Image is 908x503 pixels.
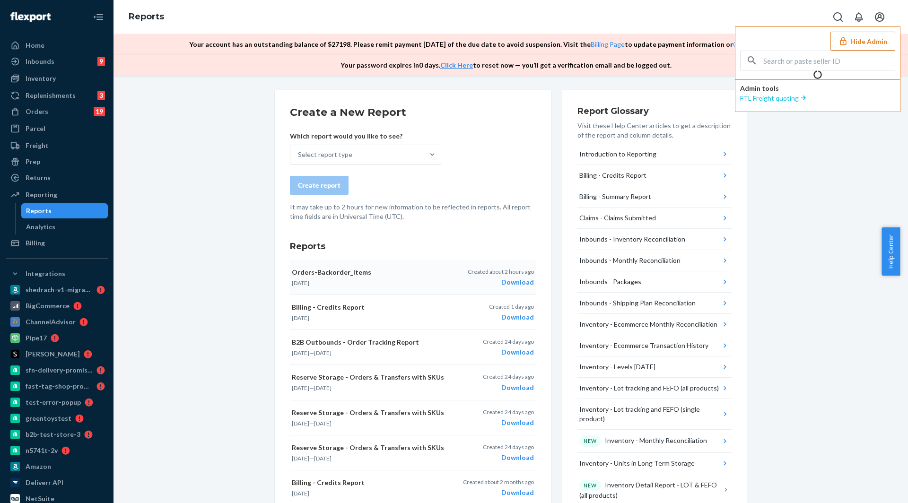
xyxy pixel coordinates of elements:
[584,482,597,489] p: NEW
[292,268,452,277] p: Orders-Backorder_Items
[292,419,452,427] p: —
[6,235,108,251] a: Billing
[733,40,783,48] a: Contact Support
[579,383,719,393] div: Inventory - Lot tracking and FEFO (all products)
[483,408,534,416] p: Created 24 days ago
[577,208,732,229] button: Claims - Claims Submitted
[26,430,80,439] div: b2b-test-store-3
[591,40,625,48] a: Billing Page
[290,400,536,435] button: Reserve Storage - Orders & Transfers with SKUs[DATE]—[DATE]Created 24 days agoDownload
[26,91,76,100] div: Replenishments
[292,490,309,497] time: [DATE]
[26,74,56,83] div: Inventory
[463,488,534,497] div: Download
[6,314,108,330] a: ChannelAdvisor
[483,453,534,462] div: Download
[849,8,868,26] button: Open notifications
[577,105,732,117] h3: Report Glossary
[489,312,534,322] div: Download
[314,349,332,356] time: [DATE]
[579,341,708,350] div: Inventory - Ecommerce Transaction History
[292,279,309,286] time: [DATE]
[26,317,76,327] div: ChannelAdvisor
[290,240,536,252] h3: Reports
[577,293,732,314] button: Inbounds - Shipping Plan Reconciliation
[6,38,108,53] a: Home
[26,157,40,166] div: Prep
[440,61,473,69] a: Click Here
[21,203,108,218] a: Reports
[6,443,108,458] a: n5741t-2v
[6,347,108,362] a: [PERSON_NAME]
[6,298,108,313] a: BigCommerce
[26,41,44,50] div: Home
[6,379,108,394] a: fast-tag-shop-promise-1
[26,222,55,232] div: Analytics
[290,176,349,195] button: Create report
[290,202,536,221] p: It may take up to 2 hours for new information to be reflected in reports. All report time fields ...
[579,480,722,501] div: Inventory Detail Report - LOT & FEFO (all products)
[577,314,732,335] button: Inventory - Ecommerce Monthly Reconciliation
[298,181,340,190] div: Create report
[340,61,672,70] p: Your password expires in 0 days . to reset now — you’ll get a verification email and be logged out.
[314,420,332,427] time: [DATE]
[6,54,108,69] a: Inbounds9
[579,320,717,329] div: Inventory - Ecommerce Monthly Reconciliation
[292,338,452,347] p: B2B Outbounds - Order Tracking Report
[26,349,80,359] div: [PERSON_NAME]
[26,206,52,216] div: Reports
[26,238,45,248] div: Billing
[26,269,65,278] div: Integrations
[26,333,47,343] div: Pipe17
[292,408,452,417] p: Reserve Storage - Orders & Transfers with SKUs
[26,285,93,295] div: shedrach-v1-migration-test
[577,186,732,208] button: Billing - Summary Report
[579,298,696,308] div: Inbounds - Shipping Plan Reconciliation
[26,382,93,391] div: fast-tag-shop-promise-1
[26,414,71,423] div: greentoystest
[94,107,105,116] div: 19
[292,443,452,452] p: Reserve Storage - Orders & Transfers with SKUs
[6,138,108,153] a: Freight
[26,462,51,471] div: Amazon
[463,478,534,486] p: Created about 2 months ago
[292,384,452,392] p: —
[468,268,534,276] p: Created about 2 hours ago
[577,121,732,140] p: Visit these Help Center articles to get a description of the report and column details.
[483,443,534,451] p: Created 24 days ago
[292,314,309,321] time: [DATE]
[579,405,720,424] div: Inventory - Lot tracking and FEFO (single product)
[26,301,70,311] div: BigCommerce
[6,104,108,119] a: Orders19
[6,266,108,281] button: Integrations
[577,250,732,271] button: Inbounds - Monthly Reconciliation
[579,362,655,372] div: Inventory - Levels [DATE]
[483,418,534,427] div: Download
[483,383,534,392] div: Download
[579,213,656,223] div: Claims - Claims Submitted
[579,192,651,201] div: Billing - Summary Report
[577,165,732,186] button: Billing - Credits Report
[579,435,707,447] div: Inventory - Monthly Reconciliation
[489,303,534,311] p: Created 1 day ago
[6,427,108,442] a: b2b-test-store-3
[584,437,597,445] p: NEW
[26,124,45,133] div: Parcel
[577,430,732,453] button: NEWInventory - Monthly Reconciliation
[26,57,54,66] div: Inbounds
[577,144,732,165] button: Introduction to Reporting
[882,227,900,276] button: Help Center
[577,229,732,250] button: Inbounds - Inventory Reconciliation
[290,105,536,120] h2: Create a New Report
[577,335,732,356] button: Inventory - Ecommerce Transaction History
[763,51,895,70] input: Search or paste seller ID
[26,398,81,407] div: test-error-popup
[6,121,108,136] a: Parcel
[6,154,108,169] a: Prep
[290,260,536,295] button: Orders-Backorder_Items[DATE]Created about 2 hours agoDownload
[97,57,105,66] div: 9
[26,190,57,199] div: Reporting
[483,373,534,381] p: Created 24 days ago
[6,170,108,185] a: Returns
